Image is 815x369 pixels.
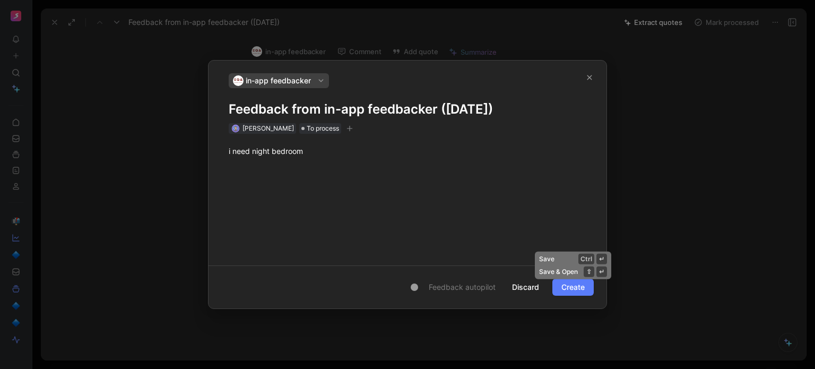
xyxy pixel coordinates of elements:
span: To process [307,123,339,134]
img: avatar [232,125,238,131]
span: Create [561,281,585,294]
span: Feedback autopilot [429,281,496,294]
h1: Feedback from in-app feedbacker ([DATE]) [229,101,586,118]
span: [PERSON_NAME] [242,124,294,132]
span: Discard [512,281,539,294]
div: i need night bedroom [229,145,586,157]
div: To process [299,123,341,134]
button: Create [552,279,594,296]
span: in-app feedbacker [246,74,311,87]
button: logoin-app feedbacker [229,73,329,88]
img: logo [233,75,244,86]
button: Discard [503,279,548,296]
button: Feedback autopilot [406,280,499,294]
